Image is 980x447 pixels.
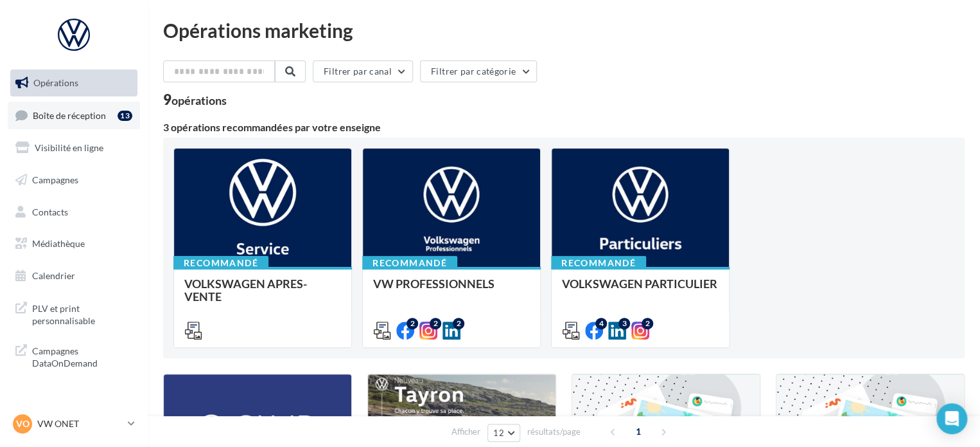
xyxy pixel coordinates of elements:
[362,256,457,270] div: Recommandé
[32,270,75,281] span: Calendrier
[33,109,106,120] span: Boîte de réception
[628,421,649,442] span: 1
[527,426,581,438] span: résultats/page
[451,426,480,438] span: Afficher
[35,142,103,153] span: Visibilité en ligne
[32,206,68,217] span: Contacts
[8,167,140,194] a: Campagnes
[8,199,140,226] a: Contacts
[493,428,504,438] span: 12
[16,417,30,430] span: VO
[551,256,646,270] div: Recommandé
[8,262,140,289] a: Calendrier
[33,77,78,88] span: Opérations
[32,174,78,185] span: Campagnes
[8,69,140,96] a: Opérations
[163,122,965,132] div: 3 opérations recommandées par votre enseigne
[936,403,967,434] div: Open Intercom Messenger
[618,318,630,329] div: 3
[171,95,227,106] div: opérations
[10,412,137,436] a: VO VW ONET
[173,256,268,270] div: Recommandé
[420,60,537,82] button: Filtrer par catégorie
[184,277,307,304] span: VOLKSWAGEN APRES-VENTE
[37,417,123,430] p: VW ONET
[8,295,140,333] a: PLV et print personnalisable
[8,230,140,257] a: Médiathèque
[8,102,140,129] a: Boîte de réception13
[595,318,607,329] div: 4
[487,424,520,442] button: 12
[453,318,464,329] div: 2
[8,337,140,375] a: Campagnes DataOnDemand
[373,277,494,291] span: VW PROFESSIONNELS
[118,111,132,121] div: 13
[32,342,132,370] span: Campagnes DataOnDemand
[562,277,717,291] span: VOLKSWAGEN PARTICULIER
[642,318,653,329] div: 2
[313,60,413,82] button: Filtrer par canal
[407,318,418,329] div: 2
[163,21,965,40] div: Opérations marketing
[8,134,140,161] a: Visibilité en ligne
[32,238,85,249] span: Médiathèque
[32,300,132,327] span: PLV et print personnalisable
[430,318,441,329] div: 2
[163,93,227,107] div: 9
